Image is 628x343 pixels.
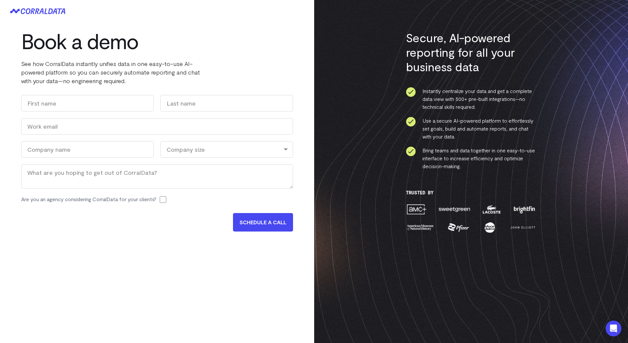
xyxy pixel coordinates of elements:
[606,321,621,336] div: Open Intercom Messenger
[21,29,219,53] h1: Book a demo
[21,141,154,158] input: Company name
[406,190,536,195] h3: Trusted By
[160,95,293,111] input: Last name
[406,117,536,140] li: Use a secure AI-powered platform to effortlessly set goals, build and automate reports, and chat ...
[160,141,293,158] div: Company size
[233,213,293,232] input: SCHEDULE A CALL
[21,95,154,111] input: First name
[21,195,156,203] label: Are you an agency considering CorralData for your clients?
[406,146,536,170] li: Bring teams and data together in one easy-to-use interface to increase efficiency and optimize de...
[21,59,219,85] p: See how CorralData instantly unifies data in one easy-to-use AI-powered platform so you can secur...
[21,118,293,135] input: Work email
[406,30,536,74] h3: Secure, AI-powered reporting for all your business data
[406,87,536,111] li: Instantly centralize your data and get a complete data view with 500+ pre-built integrations—no t...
